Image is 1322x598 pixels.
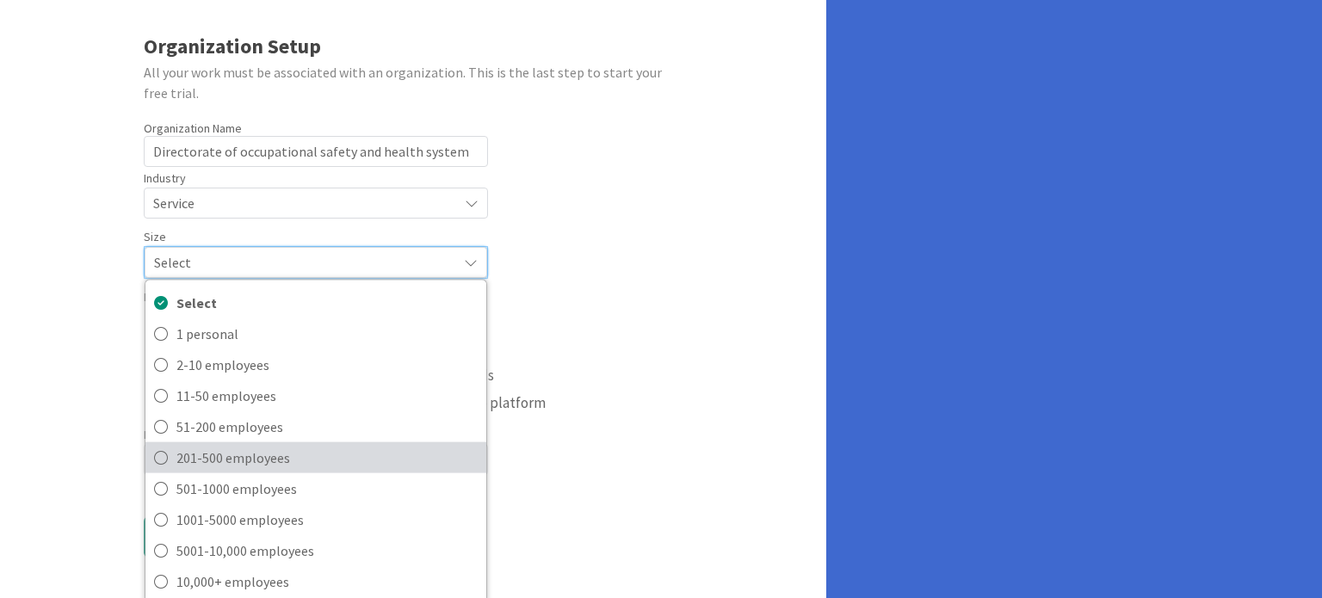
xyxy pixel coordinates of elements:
a: 5001-10,000 employees [145,534,486,565]
label: Organization Name [144,120,242,136]
a: 501-1000 employees [145,472,486,503]
span: 51-200 employees [176,413,478,439]
button: We use another tool, but it doesn't meet our needs [144,361,499,389]
span: 201-500 employees [176,444,478,470]
button: We don't have a system and need one [144,306,412,334]
label: How did you hear about us? [144,426,285,444]
span: Select [154,250,448,274]
label: Industry [144,170,186,188]
a: 2-10 employees [145,348,486,379]
label: Size [144,228,166,246]
span: 1 personal [176,320,478,346]
span: 11-50 employees [176,382,478,408]
a: 51-200 employees [145,410,486,441]
span: Service [153,191,449,215]
a: 10,000+ employees [145,565,486,596]
a: 1 personal [145,317,486,348]
a: 11-50 employees [145,379,486,410]
span: 501-1000 employees [176,475,478,501]
span: Select [176,289,478,315]
label: How do you currently manage and measure your work? [144,288,426,306]
span: 1001-5000 employees [176,506,478,532]
a: 201-500 employees [145,441,486,472]
span: 10,000+ employees [176,568,478,594]
button: Create Organization [144,516,316,558]
a: Select [145,287,486,317]
div: Organization Setup [144,31,683,62]
button: We have multiple tools but would like to have one platform [144,389,551,416]
a: 1001-5000 employees [145,503,486,534]
span: 5001-10,000 employees [176,537,478,563]
button: We mostly use spreadsheets, such as Excel [144,334,445,361]
div: All your work must be associated with an organization. This is the last step to start your free t... [144,62,683,103]
span: 2-10 employees [176,351,478,377]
